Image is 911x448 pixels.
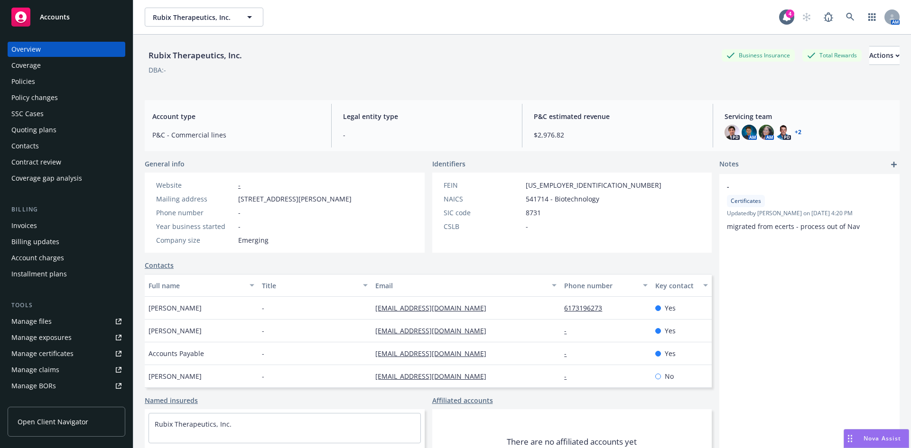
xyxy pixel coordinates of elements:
a: Summary of insurance [8,394,125,410]
a: [EMAIL_ADDRESS][DOMAIN_NAME] [375,303,494,312]
span: [STREET_ADDRESS][PERSON_NAME] [238,194,352,204]
span: [PERSON_NAME] [149,303,202,313]
button: Title [258,274,372,297]
div: Manage claims [11,362,59,377]
div: 4 [786,9,794,18]
a: Start snowing [797,8,816,27]
span: Yes [665,326,676,336]
div: -CertificatesUpdatedby [PERSON_NAME] on [DATE] 4:20 PMmigrated from ecerts - process out of Nav [719,174,900,239]
div: Policies [11,74,35,89]
span: [PERSON_NAME] [149,371,202,381]
div: Key contact [655,281,697,291]
div: Tools [8,301,125,310]
a: SSC Cases [8,106,125,121]
div: Account charges [11,250,64,265]
span: - [343,130,511,140]
a: Rubix Therapeutics, Inc. [155,420,232,429]
div: NAICS [444,194,522,204]
span: - [262,348,264,358]
div: Total Rewards [802,49,862,61]
a: Contacts [145,260,174,270]
div: Business Insurance [722,49,795,61]
div: Phone number [564,281,637,291]
div: Coverage [11,58,41,73]
div: Installment plans [11,266,67,282]
span: - [262,371,264,381]
span: - [727,182,867,192]
div: Manage exposures [11,330,72,345]
div: Manage BORs [11,378,56,393]
img: photo [776,125,791,140]
a: Coverage gap analysis [8,171,125,186]
span: General info [145,159,185,169]
span: [US_EMPLOYER_IDENTIFICATION_NUMBER] [526,180,661,190]
a: Contacts [8,138,125,154]
span: - [238,208,241,218]
span: 541714 - Biotechnology [526,194,599,204]
div: Quoting plans [11,122,56,137]
div: Full name [149,281,244,291]
div: Phone number [156,208,234,218]
span: Emerging [238,235,269,245]
a: - [238,181,241,190]
a: [EMAIL_ADDRESS][DOMAIN_NAME] [375,349,494,358]
a: Manage claims [8,362,125,377]
div: Manage files [11,314,52,329]
span: - [262,326,264,336]
span: Rubix Therapeutics, Inc. [153,12,235,22]
span: Updated by [PERSON_NAME] on [DATE] 4:20 PM [727,209,892,218]
a: - [564,349,574,358]
a: Report a Bug [819,8,838,27]
a: add [888,159,900,170]
div: DBA: - [149,65,166,75]
a: [EMAIL_ADDRESS][DOMAIN_NAME] [375,372,494,381]
img: photo [759,125,774,140]
span: - [262,303,264,313]
button: Rubix Therapeutics, Inc. [145,8,263,27]
a: Manage certificates [8,346,125,361]
div: Contacts [11,138,39,154]
span: Accounts [40,13,70,21]
span: Legal entity type [343,111,511,121]
a: Quoting plans [8,122,125,137]
a: Switch app [863,8,882,27]
div: Email [375,281,546,291]
span: P&C - Commercial lines [152,130,320,140]
div: Summary of insurance [11,394,84,410]
div: Billing [8,205,125,214]
span: - [526,221,528,231]
span: Certificates [731,197,761,205]
span: 8731 [526,208,541,218]
a: Accounts [8,4,125,30]
div: Billing updates [11,234,59,249]
div: SIC code [444,208,522,218]
a: Billing updates [8,234,125,249]
div: Manage certificates [11,346,74,361]
span: Yes [665,303,676,313]
span: $2,976.82 [534,130,701,140]
div: Actions [869,46,900,64]
a: Manage exposures [8,330,125,345]
span: Servicing team [725,111,892,121]
div: Company size [156,235,234,245]
div: Overview [11,42,41,57]
div: CSLB [444,221,522,231]
div: Contract review [11,155,61,170]
a: Manage files [8,314,125,329]
span: Notes [719,159,739,170]
div: FEIN [444,180,522,190]
button: Email [372,274,560,297]
a: Search [841,8,860,27]
span: - [238,221,241,231]
span: Account type [152,111,320,121]
div: SSC Cases [11,106,44,121]
div: Policy changes [11,90,58,105]
a: Account charges [8,250,125,265]
span: There are no affiliated accounts yet [507,436,637,448]
div: Year business started [156,221,234,231]
a: Policies [8,74,125,89]
a: 6173196273 [564,303,610,312]
span: migrated from ecerts - process out of Nav [727,222,860,231]
a: [EMAIL_ADDRESS][DOMAIN_NAME] [375,326,494,335]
